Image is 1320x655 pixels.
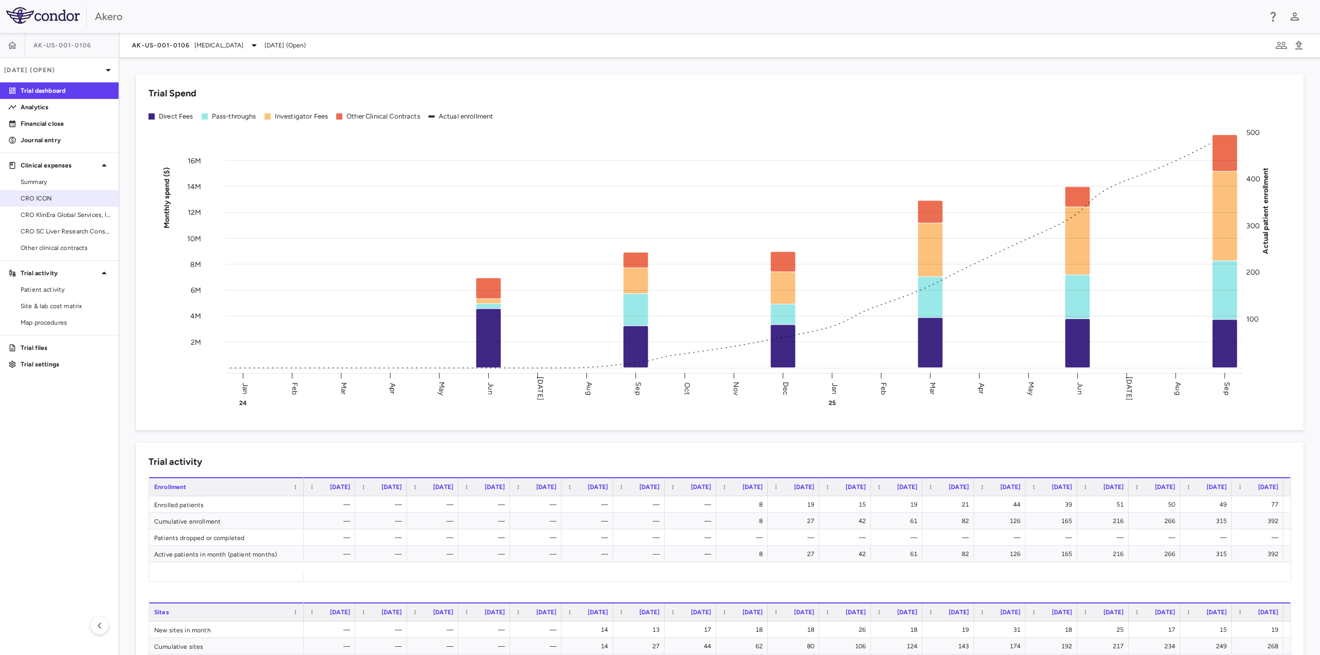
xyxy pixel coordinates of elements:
[674,622,711,638] div: 17
[416,546,453,562] div: —
[674,529,711,546] div: —
[571,638,608,654] div: 14
[388,382,397,394] text: Apr
[983,496,1020,513] div: 44
[732,381,740,395] text: Nov
[777,546,814,562] div: 27
[725,546,763,562] div: 8
[880,513,917,529] div: 61
[190,260,201,268] tspan: 8M
[1174,382,1182,395] text: Aug
[977,382,986,394] text: Apr
[1138,513,1175,529] div: 266
[880,546,917,562] div: 61
[829,529,866,546] div: —
[725,529,763,546] div: —
[571,529,608,546] div: —
[21,177,110,187] span: Summary
[1223,382,1231,395] text: Sep
[1246,128,1260,137] tspan: 500
[622,638,659,654] div: 27
[1190,638,1227,654] div: 249
[437,381,446,395] text: May
[674,638,711,654] div: 44
[1241,496,1278,513] div: 77
[829,638,866,654] div: 106
[1190,546,1227,562] div: 315
[149,496,304,512] div: Enrolled patients
[585,382,593,395] text: Aug
[846,609,866,616] span: [DATE]
[485,609,505,616] span: [DATE]
[468,546,505,562] div: —
[95,9,1260,24] div: Akero
[1035,622,1072,638] div: 18
[536,609,556,616] span: [DATE]
[777,513,814,529] div: 27
[725,496,763,513] div: 8
[639,609,659,616] span: [DATE]
[468,638,505,654] div: —
[1207,483,1227,491] span: [DATE]
[468,622,505,638] div: —
[1103,483,1124,491] span: [DATE]
[433,483,453,491] span: [DATE]
[212,112,256,121] div: Pass-throughs
[777,622,814,638] div: 18
[622,622,659,638] div: 13
[416,529,453,546] div: —
[1000,609,1020,616] span: [DATE]
[188,208,201,217] tspan: 12M
[365,638,402,654] div: —
[777,638,814,654] div: 80
[691,609,711,616] span: [DATE]
[1261,167,1270,254] tspan: Actual patient enrollment
[346,112,420,121] div: Other Clinical Contracts
[149,513,304,529] div: Cumulative enrollment
[21,119,110,128] p: Financial close
[433,609,453,616] span: [DATE]
[1052,483,1072,491] span: [DATE]
[1138,529,1175,546] div: —
[983,622,1020,638] div: 31
[416,496,453,513] div: —
[830,382,839,394] text: Jan
[190,312,201,321] tspan: 4M
[365,513,402,529] div: —
[468,496,505,513] div: —
[21,343,110,352] p: Trial files
[191,286,201,295] tspan: 6M
[1086,622,1124,638] div: 25
[154,483,187,491] span: Enrollment
[622,496,659,513] div: —
[1155,483,1175,491] span: [DATE]
[1241,638,1278,654] div: 268
[683,382,691,394] text: Oct
[880,496,917,513] div: 19
[439,112,493,121] div: Actual enrollment
[1138,546,1175,562] div: 266
[519,622,556,638] div: —
[932,622,969,638] div: 19
[519,638,556,654] div: —
[382,609,402,616] span: [DATE]
[932,496,969,513] div: 21
[794,609,814,616] span: [DATE]
[571,622,608,638] div: 14
[149,622,304,637] div: New sites in month
[571,546,608,562] div: —
[1246,268,1260,277] tspan: 200
[191,338,201,346] tspan: 2M
[1155,609,1175,616] span: [DATE]
[1246,175,1260,183] tspan: 400
[365,496,402,513] div: —
[4,65,102,75] p: [DATE] (Open)
[313,546,350,562] div: —
[21,285,110,294] span: Patient activity
[588,609,608,616] span: [DATE]
[1190,513,1227,529] div: 315
[330,483,350,491] span: [DATE]
[879,382,888,394] text: Feb
[794,483,814,491] span: [DATE]
[725,513,763,529] div: 8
